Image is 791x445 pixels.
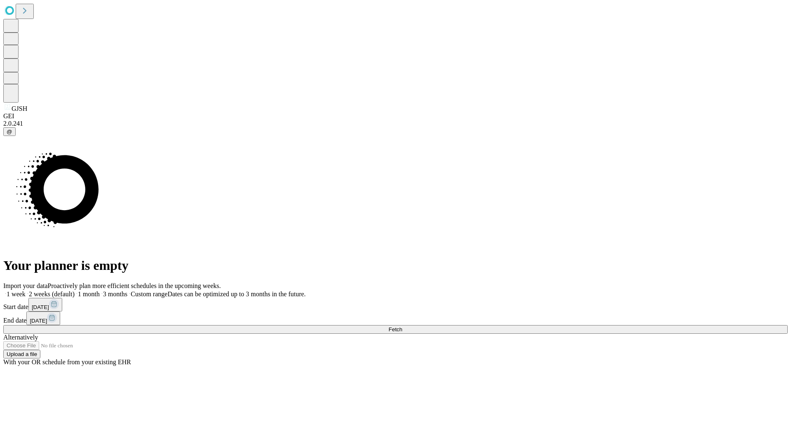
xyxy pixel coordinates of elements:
span: Import your data [3,282,48,289]
button: @ [3,127,16,136]
span: 1 month [78,290,100,297]
span: 3 months [103,290,127,297]
span: [DATE] [32,304,49,310]
span: With your OR schedule from your existing EHR [3,358,131,365]
div: End date [3,311,788,325]
button: [DATE] [28,298,62,311]
span: 2 weeks (default) [29,290,75,297]
span: @ [7,129,12,135]
span: GJSH [12,105,27,112]
button: Fetch [3,325,788,334]
h1: Your planner is empty [3,258,788,273]
span: Custom range [131,290,167,297]
span: 1 week [7,290,26,297]
span: Fetch [388,326,402,333]
span: Alternatively [3,334,38,341]
span: Proactively plan more efficient schedules in the upcoming weeks. [48,282,221,289]
div: Start date [3,298,788,311]
span: [DATE] [30,318,47,324]
button: Upload a file [3,350,40,358]
span: Dates can be optimized up to 3 months in the future. [168,290,306,297]
button: [DATE] [26,311,60,325]
div: GEI [3,112,788,120]
div: 2.0.241 [3,120,788,127]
